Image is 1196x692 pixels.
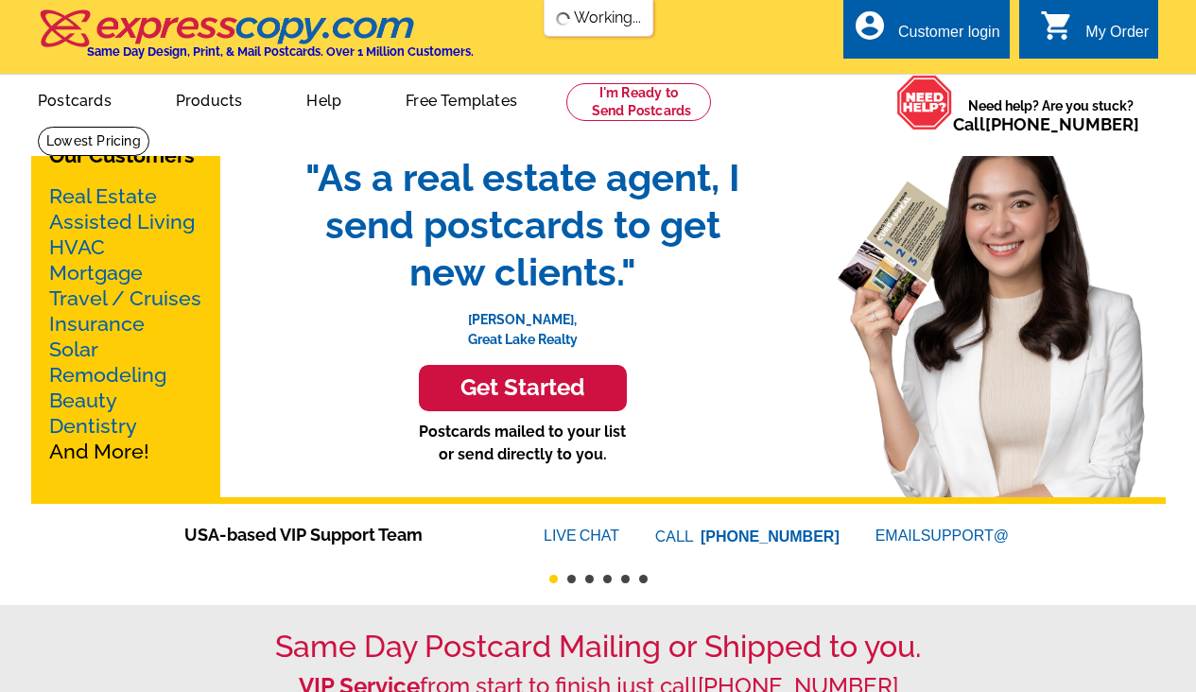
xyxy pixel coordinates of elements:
[621,575,630,583] button: 5 of 6
[655,526,696,548] font: CALL
[1085,24,1149,50] div: My Order
[603,575,612,583] button: 4 of 6
[38,23,474,59] a: Same Day Design, Print, & Mail Postcards. Over 1 Million Customers.
[555,11,570,26] img: loading...
[49,337,98,361] a: Solar
[639,575,648,583] button: 6 of 6
[286,365,759,411] a: Get Started
[896,75,953,130] img: help
[898,24,1000,50] div: Customer login
[985,114,1139,134] a: [PHONE_NUMBER]
[184,522,487,547] span: USA-based VIP Support Team
[286,421,759,466] p: Postcards mailed to your list or send directly to you.
[286,296,759,350] p: [PERSON_NAME], Great Lake Realty
[853,9,887,43] i: account_circle
[875,528,1012,544] a: EMAILSUPPORT@
[38,629,1158,665] h1: Same Day Postcard Mailing or Shipped to you.
[49,312,145,336] a: Insurance
[49,414,137,438] a: Dentistry
[567,575,576,583] button: 2 of 6
[49,261,143,285] a: Mortgage
[49,363,166,387] a: Remodeling
[49,389,117,412] a: Beauty
[49,235,105,259] a: HVAC
[585,575,594,583] button: 3 of 6
[953,96,1149,134] span: Need help? Are you stuck?
[544,528,619,544] a: LIVECHAT
[375,77,547,121] a: Free Templates
[921,525,1012,547] font: SUPPORT@
[701,528,840,545] a: [PHONE_NUMBER]
[286,154,759,296] span: "As a real estate agent, I send postcards to get new clients."
[853,21,1000,44] a: account_circle Customer login
[49,184,157,208] a: Real Estate
[49,183,202,464] p: And More!
[549,575,558,583] button: 1 of 6
[953,114,1139,134] span: Call
[442,374,603,402] h3: Get Started
[49,210,195,234] a: Assisted Living
[8,77,142,121] a: Postcards
[544,525,580,547] font: LIVE
[1040,9,1074,43] i: shopping_cart
[87,44,474,59] h4: Same Day Design, Print, & Mail Postcards. Over 1 Million Customers.
[146,77,273,121] a: Products
[49,286,201,310] a: Travel / Cruises
[276,77,372,121] a: Help
[1040,21,1149,44] a: shopping_cart My Order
